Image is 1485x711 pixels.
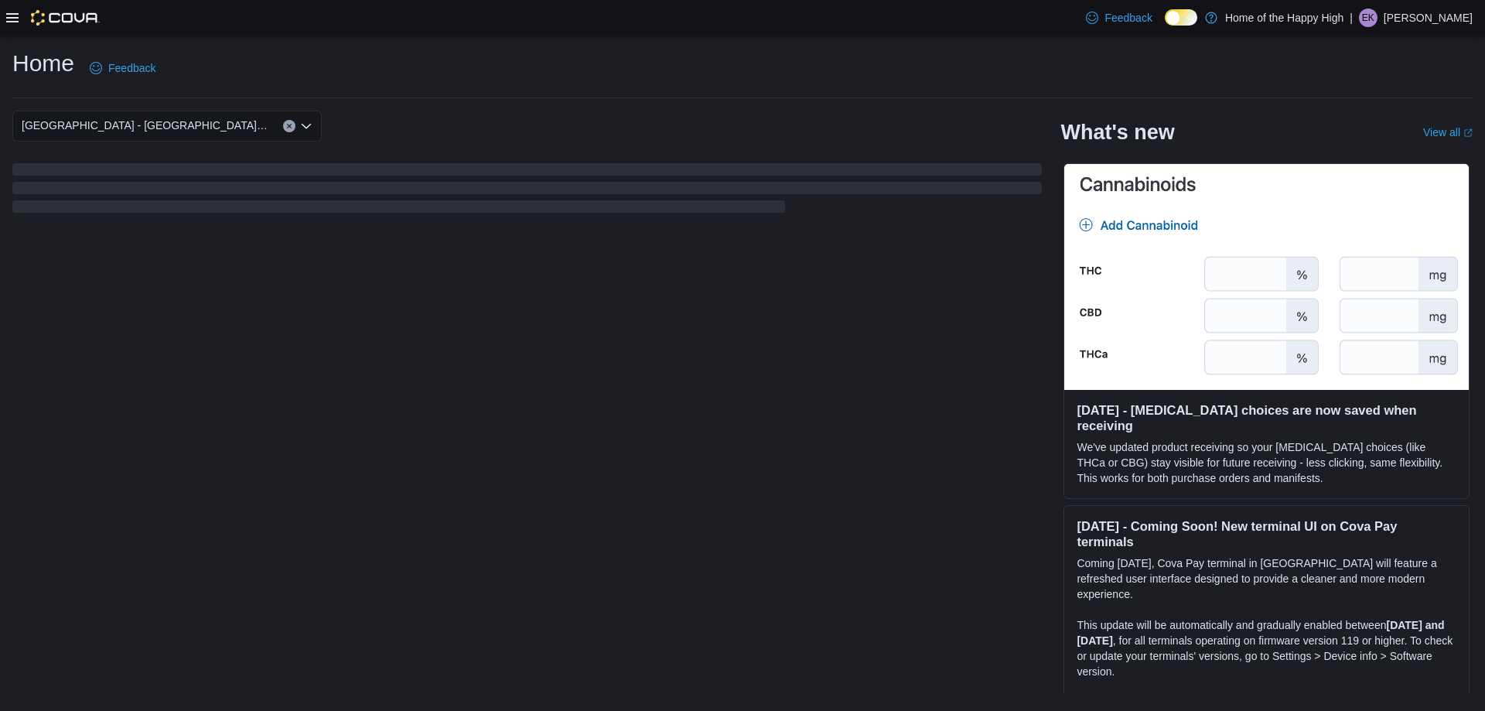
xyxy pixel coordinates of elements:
p: Home of the Happy High [1225,9,1343,27]
input: Dark Mode [1165,9,1197,26]
button: Open list of options [300,120,312,132]
p: [PERSON_NAME] [1384,9,1473,27]
button: Clear input [283,120,295,132]
svg: External link [1463,128,1473,138]
span: EK [1362,9,1374,27]
a: Feedback [1080,2,1158,33]
h3: [DATE] - [MEDICAL_DATA] choices are now saved when receiving [1077,402,1456,433]
span: Feedback [1104,10,1152,26]
a: Feedback [84,53,162,84]
p: This update will be automatically and gradually enabled between , for all terminals operating on ... [1077,617,1456,679]
img: Cova [31,10,100,26]
span: Loading [12,166,1042,216]
span: [GEOGRAPHIC_DATA] - [GEOGRAPHIC_DATA] - Fire & Flower [22,116,268,135]
span: Feedback [108,60,155,76]
p: Coming [DATE], Cova Pay terminal in [GEOGRAPHIC_DATA] will feature a refreshed user interface des... [1077,555,1456,602]
h2: What's new [1060,120,1174,145]
div: Evan Kaybidge [1359,9,1377,27]
h1: Home [12,48,74,79]
a: View allExternal link [1423,126,1473,138]
h3: [DATE] - Coming Soon! New terminal UI on Cova Pay terminals [1077,518,1456,549]
p: We've updated product receiving so your [MEDICAL_DATA] choices (like THCa or CBG) stay visible fo... [1077,439,1456,486]
p: | [1350,9,1353,27]
strong: [DATE] and [DATE] [1077,619,1444,647]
